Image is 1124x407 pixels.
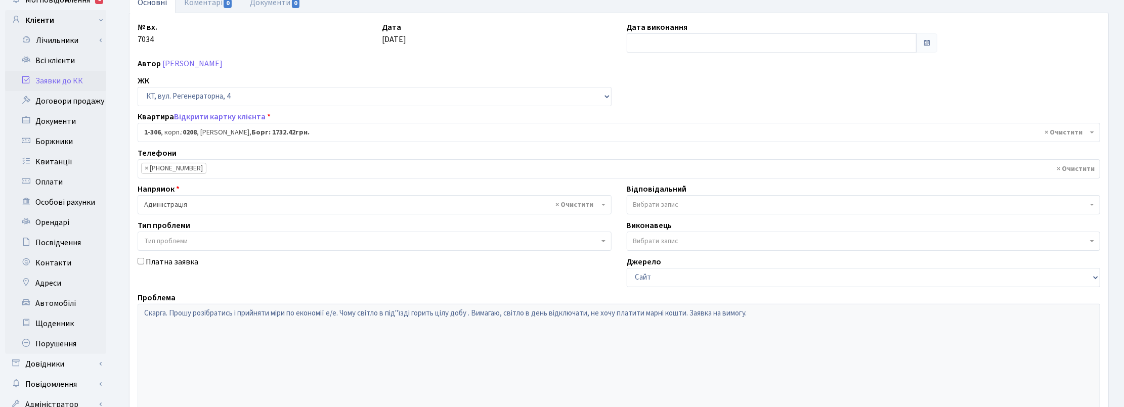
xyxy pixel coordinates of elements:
[5,10,106,30] a: Клієнти
[5,172,106,192] a: Оплати
[627,21,688,33] label: Дата виконання
[5,111,106,131] a: Документи
[5,253,106,273] a: Контакти
[183,127,197,138] b: 0208
[162,58,223,69] a: [PERSON_NAME]
[138,195,612,214] span: Адміністрація
[5,354,106,374] a: Довідники
[144,236,188,246] span: Тип проблеми
[1045,127,1083,138] span: Видалити всі елементи
[374,21,619,53] div: [DATE]
[627,256,662,268] label: Джерело
[138,123,1100,142] span: <b>1-306</b>, корп.: <b>0208</b>, Бикова Людмила Гаврилівна, <b>Борг: 1732.42грн.</b>
[5,293,106,313] a: Автомобілі
[633,236,679,246] span: Вибрати запис
[5,374,106,394] a: Повідомлення
[633,200,679,210] span: Вибрати запис
[138,292,176,304] label: Проблема
[174,111,266,122] a: Відкрити картку клієнта
[5,273,106,293] a: Адреси
[627,219,672,232] label: Виконавець
[12,30,106,51] a: Лічильники
[5,313,106,334] a: Щоденник
[556,200,594,210] span: Видалити всі елементи
[382,21,401,33] label: Дата
[5,91,106,111] a: Договори продажу
[138,183,180,195] label: Напрямок
[5,334,106,354] a: Порушення
[251,127,310,138] b: Борг: 1732.42грн.
[5,192,106,212] a: Особові рахунки
[144,200,599,210] span: Адміністрація
[627,183,687,195] label: Відповідальний
[5,71,106,91] a: Заявки до КК
[141,163,206,174] li: (067) 382-59-15
[138,219,190,232] label: Тип проблеми
[144,127,161,138] b: 1-306
[5,233,106,253] a: Посвідчення
[1057,164,1095,174] span: Видалити всі елементи
[5,152,106,172] a: Квитанції
[138,58,161,70] label: Автор
[144,127,1088,138] span: <b>1-306</b>, корп.: <b>0208</b>, Бикова Людмила Гаврилівна, <b>Борг: 1732.42грн.</b>
[5,131,106,152] a: Боржники
[138,111,271,123] label: Квартира
[130,21,374,53] div: 7034
[146,256,198,268] label: Платна заявка
[138,21,157,33] label: № вх.
[145,163,148,173] span: ×
[5,212,106,233] a: Орендарі
[138,147,177,159] label: Телефони
[138,75,149,87] label: ЖК
[5,51,106,71] a: Всі клієнти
